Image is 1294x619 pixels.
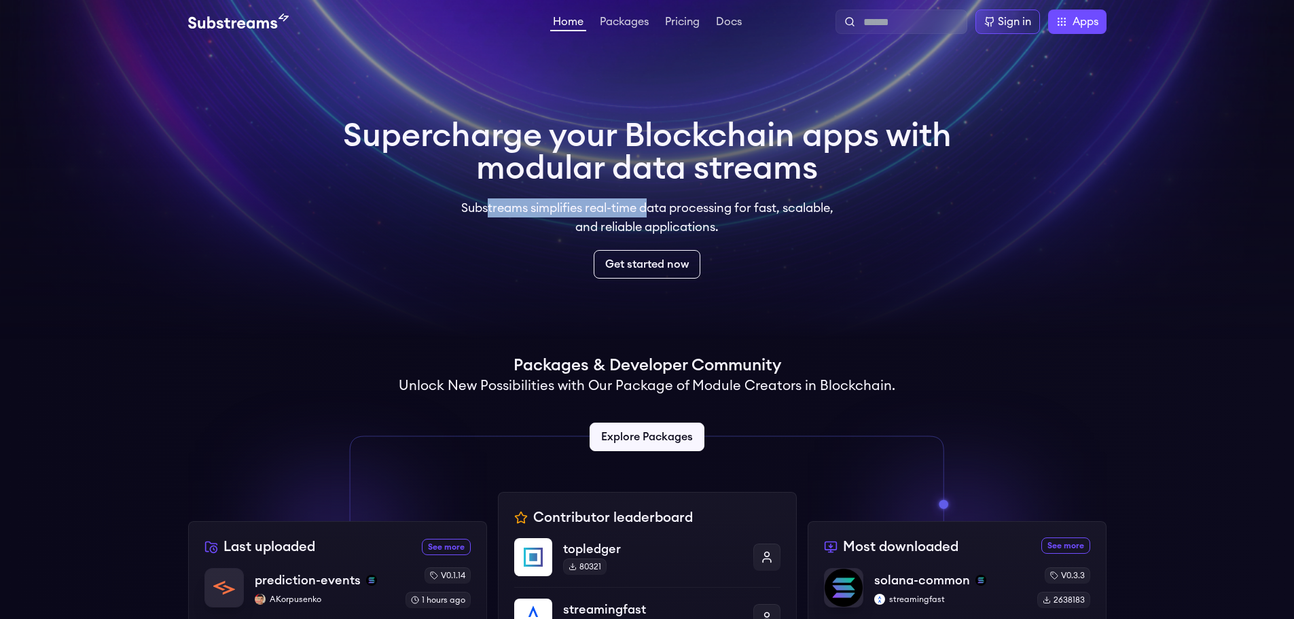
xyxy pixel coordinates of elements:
h1: Supercharge your Blockchain apps with modular data streams [343,120,952,185]
img: AKorpusenko [255,594,266,605]
img: solana [975,575,986,586]
p: streamingfast [563,600,742,619]
a: solana-commonsolana-commonsolanastreamingfaststreamingfastv0.3.32638183 [824,567,1090,619]
p: solana-common [874,571,970,590]
p: streamingfast [874,594,1026,605]
img: solana-common [825,569,863,607]
p: topledger [563,540,742,559]
img: prediction-events [205,569,243,607]
p: prediction-events [255,571,361,590]
div: v0.1.14 [425,567,471,584]
img: Substream's logo [188,14,289,30]
img: streamingfast [874,594,885,605]
div: 80321 [563,559,607,575]
a: Home [550,16,586,31]
a: Packages [597,16,651,30]
a: Docs [713,16,744,30]
a: See more most downloaded packages [1041,537,1090,554]
a: Pricing [662,16,702,30]
div: 1 hours ago [406,592,471,608]
a: Get started now [594,250,700,279]
a: topledgertopledger80321 [514,538,780,587]
div: v0.3.3 [1045,567,1090,584]
div: 2638183 [1037,592,1090,608]
a: See more recently uploaded packages [422,539,471,555]
span: Apps [1073,14,1098,30]
a: Sign in [975,10,1040,34]
img: solana [366,575,377,586]
a: Explore Packages [590,423,704,451]
div: Sign in [998,14,1031,30]
img: topledger [514,538,552,576]
h1: Packages & Developer Community [514,355,781,376]
h2: Unlock New Possibilities with Our Package of Module Creators in Blockchain. [399,376,895,395]
p: AKorpusenko [255,594,395,605]
p: Substreams simplifies real-time data processing for fast, scalable, and reliable applications. [452,198,843,236]
a: prediction-eventsprediction-eventssolanaAKorpusenkoAKorpusenkov0.1.141 hours ago [204,567,471,619]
